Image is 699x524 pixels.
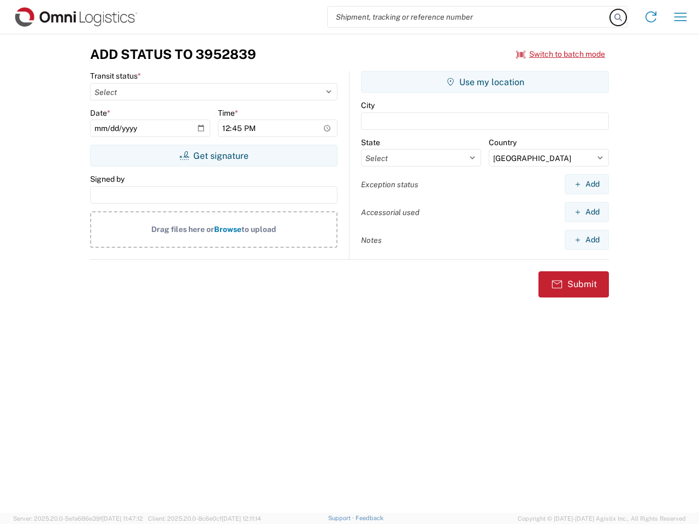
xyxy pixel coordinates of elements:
button: Add [565,174,609,194]
button: Use my location [361,71,609,93]
button: Add [565,230,609,250]
span: [DATE] 11:47:12 [102,515,143,522]
span: Browse [214,225,241,234]
label: Time [218,108,238,118]
a: Support [328,515,356,521]
input: Shipment, tracking or reference number [328,7,611,27]
label: City [361,100,375,110]
button: Submit [538,271,609,297]
label: Date [90,108,110,118]
a: Feedback [356,515,383,521]
span: Drag files here or [151,225,214,234]
span: to upload [241,225,276,234]
button: Add [565,202,609,222]
label: Accessorial used [361,207,419,217]
label: Notes [361,235,382,245]
label: Exception status [361,180,418,189]
h3: Add Status to 3952839 [90,46,256,62]
label: State [361,138,380,147]
button: Switch to batch mode [516,45,605,63]
span: Client: 2025.20.0-8c6e0cf [148,515,261,522]
span: Copyright © [DATE]-[DATE] Agistix Inc., All Rights Reserved [518,514,686,523]
span: [DATE] 12:11:14 [222,515,261,522]
button: Get signature [90,145,337,166]
span: Server: 2025.20.0-5efa686e39f [13,515,143,522]
label: Transit status [90,71,141,81]
label: Country [489,138,517,147]
label: Signed by [90,174,125,184]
